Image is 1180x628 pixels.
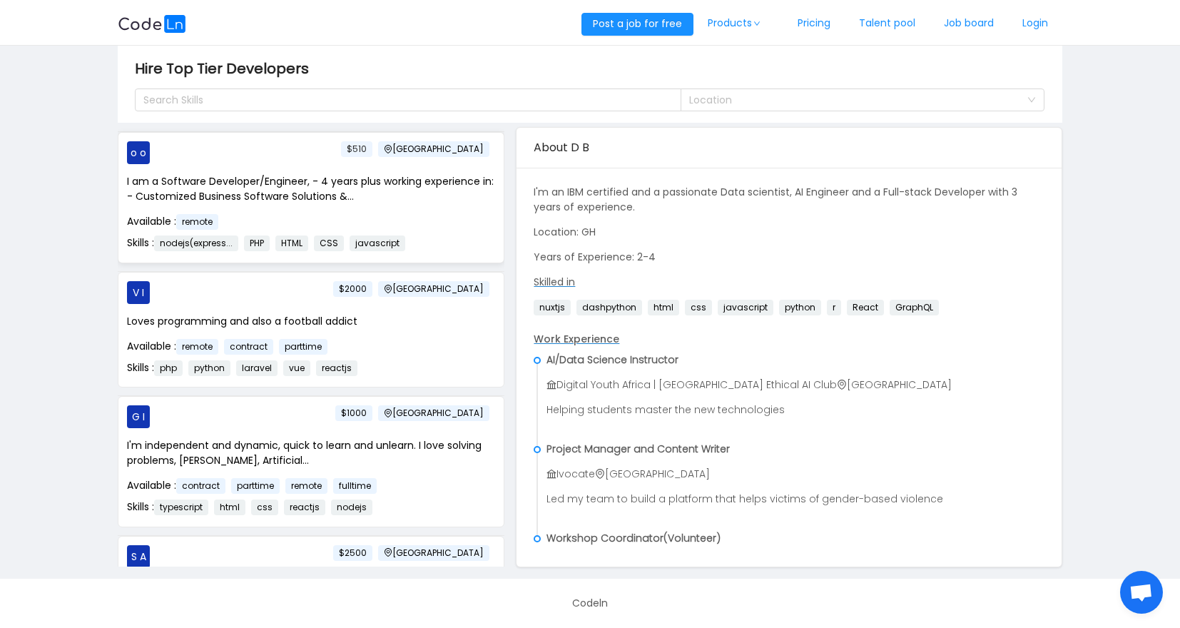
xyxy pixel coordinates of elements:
[127,314,495,329] p: Loves programming and also a football addict
[154,360,183,376] span: php
[534,225,1044,240] p: Location: GH
[127,235,411,250] span: Skills :
[314,235,344,251] span: CSS
[753,20,761,27] i: icon: down
[251,500,278,515] span: css
[333,478,377,494] span: fulltime
[224,339,273,355] span: contract
[279,339,327,355] span: parttime
[127,478,382,492] span: Available :
[154,235,238,251] span: nodejs(express...
[214,500,245,515] span: html
[689,93,1020,107] div: Location
[132,405,145,428] span: G I
[837,380,847,390] i: icon: environment
[378,141,489,157] span: [GEOGRAPHIC_DATA]
[127,214,224,228] span: Available :
[534,275,1044,290] p: Skilled in
[779,300,821,315] span: python
[384,548,392,557] i: icon: environment
[118,15,186,33] img: logobg.f302741d.svg
[890,300,939,315] span: GraphQL
[127,500,378,514] span: Skills :
[378,405,489,421] span: [GEOGRAPHIC_DATA]
[154,500,208,515] span: typescript
[534,185,1044,215] p: I'm an IBM certified and a passionate Data scientist, AI Engineer and a Full-stack Developer with...
[341,141,372,157] span: $510
[176,478,225,494] span: contract
[236,360,278,376] span: laravel
[127,360,363,375] span: Skills :
[384,145,392,153] i: icon: environment
[231,478,280,494] span: parttime
[284,500,325,515] span: reactjs
[333,545,372,561] span: $2500
[581,16,693,31] a: Post a job for free
[718,300,773,315] span: javascript
[648,300,679,315] span: html
[384,285,392,293] i: icon: environment
[534,332,1044,347] p: Work Experience
[546,353,1044,368] p: AI/Data Science Instructor
[127,339,333,353] span: Available :
[576,300,642,315] span: dashpython
[285,478,327,494] span: remote
[283,360,310,376] span: vue
[546,467,710,481] span: Ivocate [GEOGRAPHIC_DATA]
[143,93,659,107] div: Search Skills
[133,281,144,304] span: V I
[546,531,1044,546] p: Workshop Coordinator(Volunteer)
[131,141,146,164] span: o o
[333,281,372,297] span: $2000
[188,360,230,376] span: python
[546,402,1044,417] p: Helping students master the new technologies
[1027,96,1036,106] i: icon: down
[350,235,405,251] span: javascript
[581,13,693,36] button: Post a job for free
[335,405,372,421] span: $1000
[244,235,270,251] span: PHP
[546,469,556,479] i: icon: bank
[176,339,218,355] span: remote
[275,235,308,251] span: HTML
[595,469,605,479] i: icon: environment
[176,214,218,230] span: remote
[546,442,1044,457] p: Project Manager and Content Writer
[1120,571,1163,614] div: Open chat
[127,174,495,204] p: I am a Software Developer/Engineer, - 4 years plus working experience in: - Customized Business S...
[135,57,317,80] span: Hire Top Tier Developers
[827,300,841,315] span: r
[534,300,571,315] span: nuxtjs
[378,545,489,561] span: [GEOGRAPHIC_DATA]
[316,360,357,376] span: reactjs
[685,300,712,315] span: css
[378,281,489,297] span: [GEOGRAPHIC_DATA]
[127,438,495,468] p: I'm independent and dynamic, quick to learn and unlearn. I love solving problems, [PERSON_NAME], ...
[546,378,952,392] span: Digital Youth Africa | [GEOGRAPHIC_DATA] Ethical AI Club [GEOGRAPHIC_DATA]
[847,300,884,315] span: React
[534,128,1044,168] div: About D B
[331,500,372,515] span: nodejs
[131,545,146,568] span: S A
[534,250,1044,265] p: Years of Experience: 2-4
[546,492,1044,507] p: Led my team to build a platform that helps victims of gender-based violence
[546,380,556,390] i: icon: bank
[384,409,392,417] i: icon: environment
